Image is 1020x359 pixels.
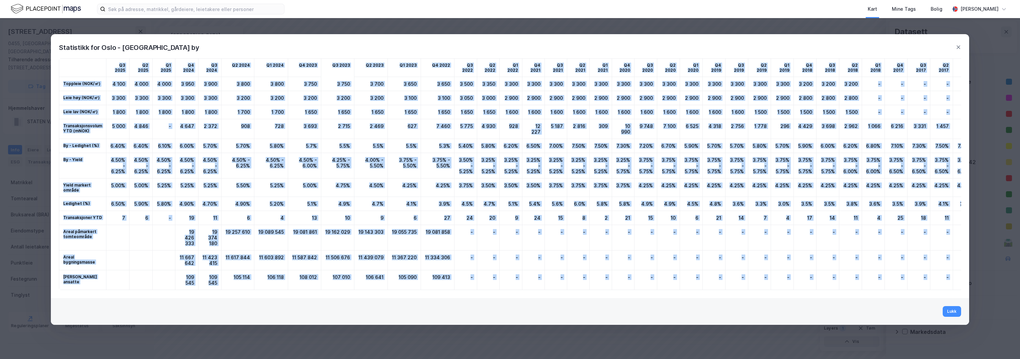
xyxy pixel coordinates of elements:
div: 3.25% - 5.25% [477,153,500,178]
td: Q4 2017 [885,59,908,77]
div: 7.50% [567,139,590,153]
div: 1 800 [130,105,153,119]
div: 4.50% - 6.25% [175,153,198,178]
div: 2 715 [321,119,354,139]
div: 3.25% - 5.75% [612,153,634,178]
div: 4.25% [726,178,748,197]
div: 3 300 [153,91,175,105]
div: 5.00% [288,178,321,197]
div: 5.25% [254,178,288,197]
div: 6.40% [130,139,153,153]
div: 3 200 [354,91,388,105]
div: 1 457 [930,119,953,139]
td: Q2 2019 [748,59,771,77]
div: 3.75% - 6.75% [953,153,976,178]
td: Q3 2017 [908,59,930,77]
td: Ledighet (%) [59,197,106,211]
div: 1 500 [817,105,839,119]
td: Q3 2020 [634,59,657,77]
div: 1 600 [657,105,680,119]
div: 3 300 [726,77,748,91]
div: 5.5% [354,139,388,153]
div: 4.25% [817,178,839,197]
div: 7.30% [908,139,930,153]
div: - [930,105,953,119]
div: 2 900 [612,91,634,105]
div: 3.50% [500,178,522,197]
div: 4.25% [885,178,908,197]
div: 1 600 [545,105,567,119]
div: 1 700 [254,105,288,119]
td: Leie høy (NOK/㎡) [59,91,106,105]
td: Q2 2022 [477,59,500,77]
div: 4.50% - 6.25% [106,153,130,178]
div: 3 300 [748,77,771,91]
td: Transaksjonsvolum YTD (mNOK) [59,119,106,139]
div: 6.50% [522,139,545,153]
div: 9 748 [634,119,657,139]
div: 4.50% [354,178,388,197]
td: Q3 2025 [106,59,130,77]
div: 3.75% [567,178,590,197]
div: - [908,77,930,91]
div: 5.80% [748,139,771,153]
div: 5.70% [771,139,794,153]
div: 4 846 [130,119,153,139]
td: Q4 2023 [288,59,321,77]
div: 928 [500,119,522,139]
div: 3 200 [222,91,254,105]
td: Q1 2022 [500,59,522,77]
td: Q2 2024 [222,59,254,77]
div: 3.75% - 6.00% [839,153,862,178]
div: 4 429 [794,119,817,139]
div: 10 990 [612,119,634,139]
div: 3 050 [454,91,477,105]
td: Q1 2017 [953,59,976,77]
div: 2 816 [567,119,590,139]
td: Q1 2021 [590,59,612,77]
div: 3.75% - 5.75% [634,153,657,178]
div: 2 469 [354,119,388,139]
div: 5.80% [254,139,288,153]
div: - [953,105,976,119]
div: 4.25% [421,178,454,197]
div: 1 800 [198,105,222,119]
div: [PERSON_NAME] [960,5,999,13]
div: 5.3% [421,139,454,153]
div: 1 800 [106,105,130,119]
img: logo.f888ab2527a4732fd821a326f86c7f29.svg [11,3,81,15]
div: 6.70% [657,139,680,153]
div: - [885,105,908,119]
td: Q1 2025 [153,59,175,77]
div: 3 300 [634,77,657,91]
td: Q4 2020 [612,59,634,77]
div: 5.70% [198,139,222,153]
div: 4.25% [794,178,817,197]
div: Mine Tags [892,5,916,13]
div: 3.50% [522,178,545,197]
div: 2 900 [748,91,771,105]
div: 5.90% [680,139,703,153]
div: 4.25% [657,178,680,197]
div: 1 600 [522,105,545,119]
div: 2 900 [680,91,703,105]
div: 6 216 [885,119,908,139]
td: Q4 2019 [703,59,726,77]
div: - [153,119,175,139]
div: 3.75% - 5.75% [817,153,839,178]
div: 3 200 [794,77,817,91]
div: 3 200 [254,91,288,105]
div: 5.7% [288,139,321,153]
div: 2 900 [657,91,680,105]
td: By - Ledighet (%) [59,139,106,153]
div: 5.80% [477,139,500,153]
div: 1 600 [590,105,612,119]
div: 1 600 [703,105,726,119]
div: 1 700 [222,105,254,119]
td: Q1 2024 [254,59,288,77]
div: 7.70% [953,139,976,153]
div: 3.25% - 5.25% [522,153,545,178]
div: 5.70% [703,139,726,153]
div: 3 300 [545,77,567,91]
td: Q1 2018 [862,59,885,77]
